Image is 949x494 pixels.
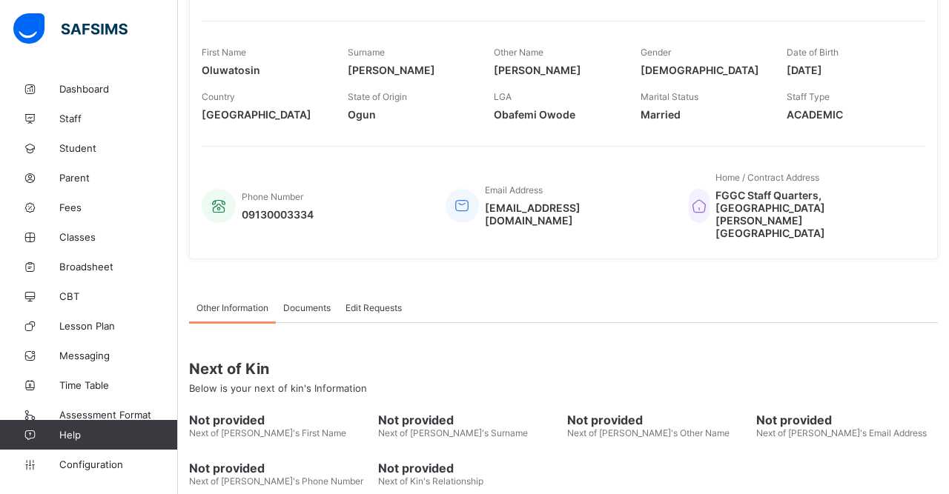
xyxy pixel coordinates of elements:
[641,64,764,76] span: [DEMOGRAPHIC_DATA]
[787,108,910,121] span: ACADEMIC
[715,189,910,239] span: FGGC Staff Quarters, [GEOGRAPHIC_DATA][PERSON_NAME][GEOGRAPHIC_DATA]
[202,108,325,121] span: [GEOGRAPHIC_DATA]
[202,64,325,76] span: Oluwatosin
[378,475,483,487] span: Next of Kin's Relationship
[189,413,371,427] span: Not provided
[59,409,178,421] span: Assessment Format
[485,201,667,227] span: [EMAIL_ADDRESS][DOMAIN_NAME]
[59,231,178,243] span: Classes
[641,91,698,102] span: Marital Status
[59,350,178,361] span: Messaging
[189,360,938,378] span: Next of Kin
[378,461,560,475] span: Not provided
[283,302,331,313] span: Documents
[756,427,927,438] span: Next of [PERSON_NAME]'s Email Address
[59,142,178,154] span: Student
[196,302,268,313] span: Other Information
[189,475,363,487] span: Next of [PERSON_NAME]'s Phone Number
[59,458,177,470] span: Configuration
[756,413,938,427] span: Not provided
[715,172,819,183] span: Home / Contract Address
[348,47,385,58] span: Surname
[59,320,178,332] span: Lesson Plan
[567,413,749,427] span: Not provided
[189,382,367,394] span: Below is your next of kin's Information
[59,113,178,124] span: Staff
[59,201,178,213] span: Fees
[641,108,764,121] span: Married
[348,64,472,76] span: [PERSON_NAME]
[787,64,910,76] span: [DATE]
[202,47,246,58] span: First Name
[494,91,512,102] span: LGA
[13,13,128,44] img: safsims
[494,64,618,76] span: [PERSON_NAME]
[494,47,543,58] span: Other Name
[494,108,618,121] span: Obafemi Owode
[189,461,371,475] span: Not provided
[59,290,178,302] span: CBT
[485,184,543,196] span: Email Address
[348,91,407,102] span: State of Origin
[787,47,839,58] span: Date of Birth
[59,261,178,273] span: Broadsheet
[348,108,472,121] span: Ogun
[345,302,402,313] span: Edit Requests
[59,83,178,95] span: Dashboard
[202,91,235,102] span: Country
[59,429,177,441] span: Help
[567,427,730,438] span: Next of [PERSON_NAME]'s Other Name
[787,91,830,102] span: Staff Type
[378,413,560,427] span: Not provided
[59,379,178,391] span: Time Table
[242,208,314,221] span: 09130003334
[59,172,178,184] span: Parent
[378,427,528,438] span: Next of [PERSON_NAME]'s Surname
[242,191,303,202] span: Phone Number
[189,427,346,438] span: Next of [PERSON_NAME]'s First Name
[641,47,671,58] span: Gender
